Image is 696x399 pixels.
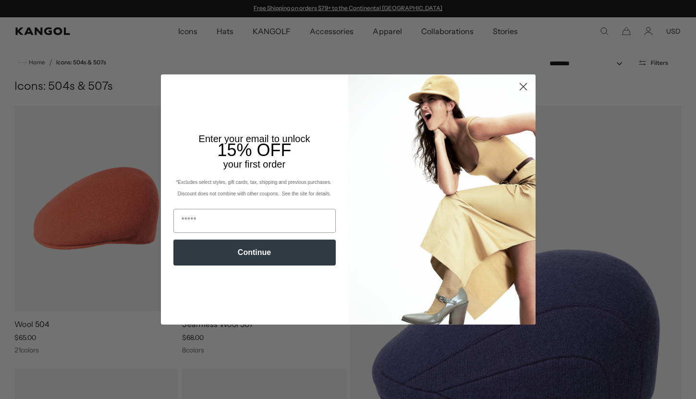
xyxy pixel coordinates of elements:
img: 93be19ad-e773-4382-80b9-c9d740c9197f.jpeg [348,74,536,324]
span: your first order [223,159,285,169]
span: 15% OFF [217,140,291,160]
span: *Excludes select styles, gift cards, tax, shipping and previous purchases. Discount does not comb... [176,180,332,196]
input: Email [173,209,336,233]
button: Close dialog [515,78,532,95]
span: Enter your email to unlock [199,133,310,144]
button: Continue [173,240,336,266]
